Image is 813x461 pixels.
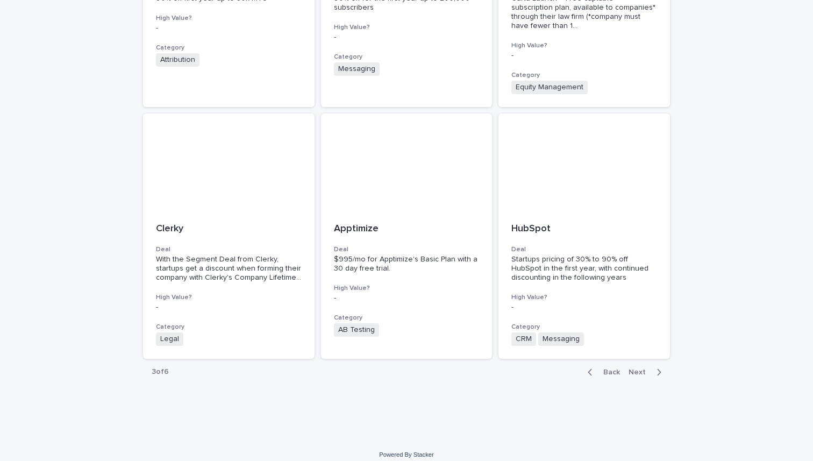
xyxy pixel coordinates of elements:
[334,62,380,76] span: Messaging
[579,367,624,377] button: Back
[511,323,657,331] h3: Category
[156,24,302,33] p: -
[156,223,302,235] p: Clerky
[334,33,480,42] p: -
[156,14,302,23] h3: High Value?
[156,332,183,346] span: Legal
[156,245,302,254] h3: Deal
[597,368,620,376] span: Back
[511,81,588,94] span: Equity Management
[334,223,480,235] p: Apptimize
[334,53,480,61] h3: Category
[511,303,657,312] p: -
[334,294,480,303] p: -
[143,114,315,359] a: ClerkyDealWith the Segment Deal from Clerky, startups get a discount when forming their company w...
[379,451,433,458] a: Powered By Stacker
[511,71,657,80] h3: Category
[334,284,480,293] h3: High Value?
[511,256,651,281] span: Startups pricing of 30% to 90% off HubSpot in the first year, with continued discounting in the f...
[334,323,379,337] span: AB Testing
[156,303,302,312] p: -
[156,255,302,282] span: With the Segment Deal from Clerky, startups get a discount when forming their company with Clerky...
[498,114,670,359] a: HubSpotDealStartups pricing of 30% to 90% off HubSpot in the first year, with continued discounti...
[511,41,657,50] h3: High Value?
[334,256,480,272] span: $995/mo for Apptimize's Basic Plan with a 30 day free trial.
[511,223,657,235] p: HubSpot
[511,245,657,254] h3: Deal
[511,51,657,60] p: -
[334,314,480,322] h3: Category
[156,53,199,67] span: Attribution
[334,245,480,254] h3: Deal
[156,323,302,331] h3: Category
[321,114,493,359] a: ApptimizeDeal$995/mo for Apptimize's Basic Plan with a 30 day free trial.High Value?-CategoryAB T...
[624,367,670,377] button: Next
[334,23,480,32] h3: High Value?
[511,293,657,302] h3: High Value?
[156,44,302,52] h3: Category
[511,332,536,346] span: CRM
[143,359,177,385] p: 3 of 6
[538,332,584,346] span: Messaging
[156,293,302,302] h3: High Value?
[629,368,652,376] span: Next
